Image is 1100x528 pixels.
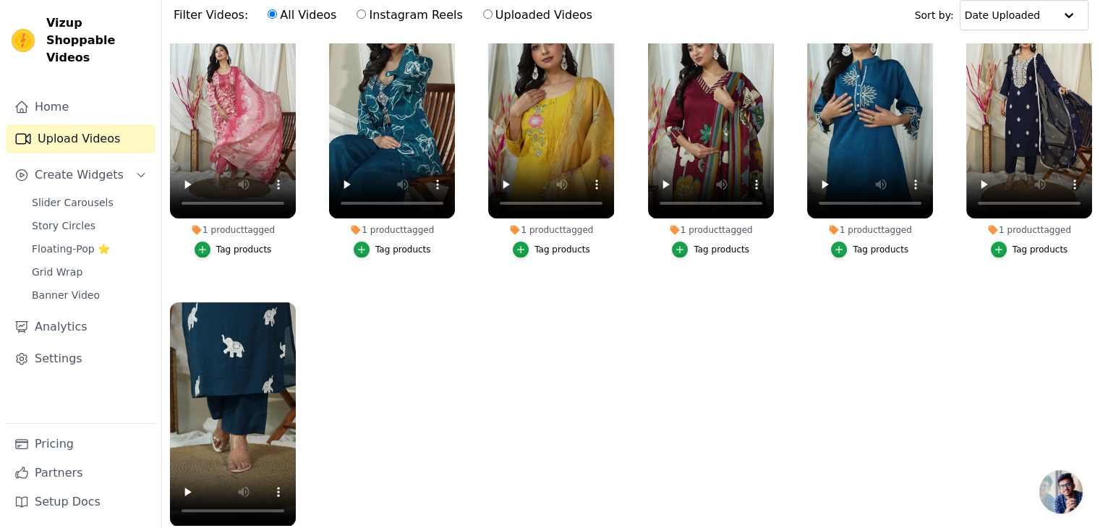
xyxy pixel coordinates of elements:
div: Tag products [534,244,590,255]
div: Tag products [1012,244,1068,255]
div: Tag products [853,244,908,255]
button: Tag products [354,242,431,257]
span: Grid Wrap [32,265,82,279]
button: Tag products [991,242,1068,257]
a: Grid Wrap [23,262,155,282]
div: Tag products [375,244,431,255]
input: All Videos [268,9,277,19]
label: Instagram Reels [356,6,463,25]
div: 1 product tagged [488,224,614,236]
a: Story Circles [23,216,155,236]
button: Create Widgets [6,161,155,190]
a: Pricing [6,430,155,459]
a: Setup Docs [6,487,155,516]
span: Story Circles [32,218,95,233]
label: Uploaded Videos [482,6,593,25]
a: Analytics [6,312,155,341]
a: Settings [6,344,155,373]
span: Vizup Shoppable Videos [46,14,150,67]
a: Banner Video [23,285,155,305]
a: Open chat [1039,470,1083,514]
div: 1 product tagged [648,224,774,236]
button: Tag products [831,242,908,257]
input: Uploaded Videos [483,9,493,19]
div: 1 product tagged [966,224,1092,236]
div: 1 product tagged [807,224,933,236]
div: 1 product tagged [329,224,455,236]
span: Floating-Pop ⭐ [32,242,110,256]
a: Slider Carousels [23,192,155,213]
button: Tag products [195,242,272,257]
input: Instagram Reels [357,9,366,19]
span: Banner Video [32,288,100,302]
a: Upload Videos [6,124,155,153]
a: Home [6,93,155,122]
a: Floating-Pop ⭐ [23,239,155,259]
span: Create Widgets [35,166,124,184]
img: Vizup [12,29,35,52]
div: 1 product tagged [170,224,296,236]
div: Tag products [216,244,272,255]
div: Tag products [694,244,749,255]
button: Tag products [513,242,590,257]
span: Slider Carousels [32,195,114,210]
a: Partners [6,459,155,487]
button: Tag products [672,242,749,257]
label: All Videos [267,6,337,25]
